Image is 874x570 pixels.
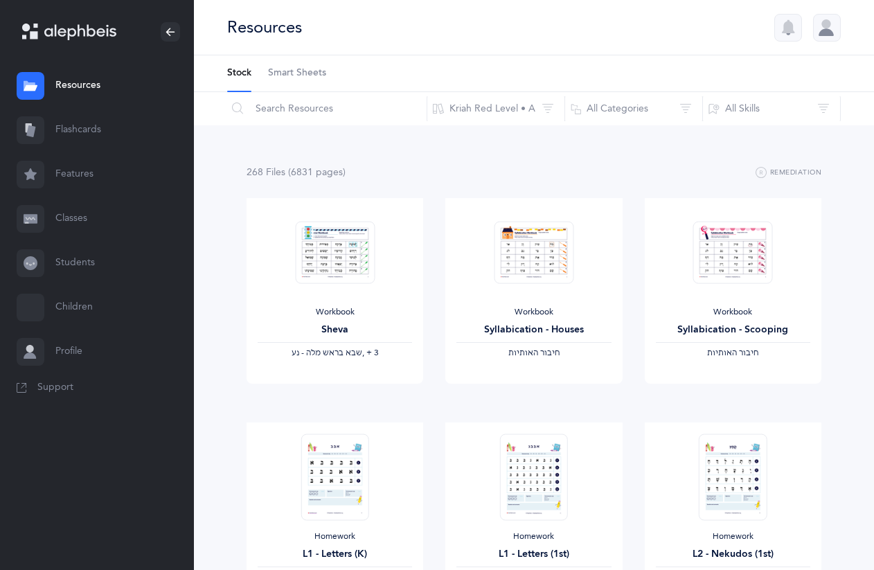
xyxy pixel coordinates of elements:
[508,348,560,357] span: ‫חיבור האותיות‬
[656,547,810,562] div: L2 - Nekudos (1st)
[301,434,368,520] img: Homework_L1_Letters_R_EN_thumbnail_1731214661.png
[288,167,346,178] span: (6831 page )
[37,381,73,395] span: Support
[456,547,611,562] div: L1 - Letters (1st)
[693,221,773,284] img: Syllabication-Workbook-Level-1-EN_Red_Scooping_thumbnail_1741114434.png
[292,348,362,357] span: ‫שבא בראש מלה - נע‬
[456,323,611,337] div: Syllabication - Houses
[295,221,375,284] img: Sheva-Workbook-Red_EN_thumbnail_1754012358.png
[494,221,573,284] img: Syllabication-Workbook-Level-1-EN_Red_Houses_thumbnail_1741114032.png
[756,165,821,181] button: Remediation
[707,348,758,357] span: ‫חיבור האותיות‬
[226,92,427,125] input: Search Resources
[699,434,767,520] img: Homework_L2_Nekudos_R_EN_1_thumbnail_1731617499.png
[702,92,841,125] button: All Skills
[258,323,412,337] div: Sheva
[247,167,285,178] span: 268 File
[227,16,302,39] div: Resources
[258,547,412,562] div: L1 - Letters (K)
[281,167,285,178] span: s
[339,167,343,178] span: s
[258,307,412,318] div: Workbook
[258,348,412,359] div: ‪, + 3‬
[656,323,810,337] div: Syllabication - Scooping
[500,434,568,520] img: Homework_L1_Letters_O_Red_EN_thumbnail_1731215195.png
[268,66,326,80] span: Smart Sheets
[258,531,412,542] div: Homework
[656,531,810,542] div: Homework
[456,531,611,542] div: Homework
[456,307,611,318] div: Workbook
[656,307,810,318] div: Workbook
[427,92,565,125] button: Kriah Red Level • A
[564,92,703,125] button: All Categories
